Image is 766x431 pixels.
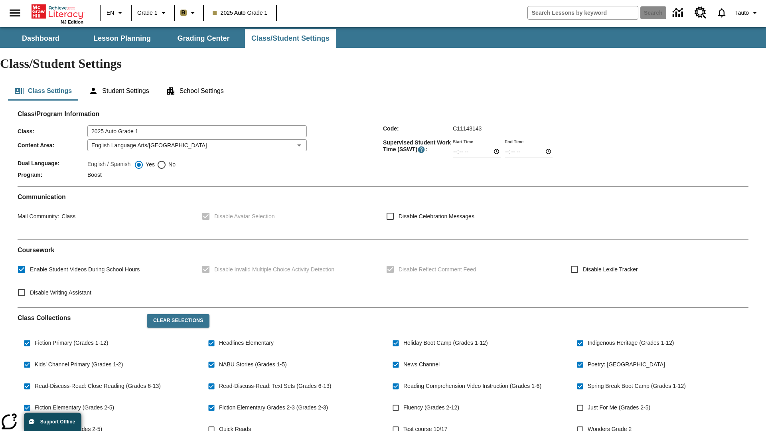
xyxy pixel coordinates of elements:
[18,118,748,180] div: Class/Program Information
[177,6,201,20] button: Boost Class color is light brown. Change class color
[528,6,638,19] input: search field
[583,265,638,274] span: Disable Lexile Tracker
[18,213,59,219] span: Mail Community :
[87,125,307,137] input: Class
[82,29,162,48] button: Lesson Planning
[93,34,151,43] span: Lesson Planning
[399,212,474,221] span: Disable Celebration Messages
[453,138,473,144] label: Start Time
[40,419,75,425] span: Support Offline
[18,110,748,118] h2: Class/Program Information
[213,9,268,17] span: 2025 Auto Grade 1
[177,34,229,43] span: Grading Center
[668,2,690,24] a: Data Center
[214,265,334,274] span: Disable Invalid Multiple Choice Activity Detection
[30,289,91,297] span: Disable Writing Assistant
[711,2,732,23] a: Notifications
[24,413,81,431] button: Support Offline
[1,29,81,48] button: Dashboard
[403,382,541,390] span: Reading Comprehension Video Instruction (Grades 1-6)
[22,34,59,43] span: Dashboard
[137,9,158,17] span: Grade 1
[82,81,155,101] button: Student Settings
[18,142,87,148] span: Content Area :
[245,29,336,48] button: Class/Student Settings
[417,146,425,154] button: Supervised Student Work Time is the timeframe when students can take LevelSet and when lessons ar...
[383,125,453,132] span: Code :
[690,2,711,24] a: Resource Center, Will open in new tab
[61,20,83,24] span: NJ Edition
[403,403,459,412] span: Fluency (Grades 2-12)
[735,9,749,17] span: Tauto
[588,382,686,390] span: Spring Break Boot Camp (Grades 1-12)
[18,160,87,166] span: Dual Language :
[32,3,83,24] div: Home
[18,193,748,233] div: Communication
[588,403,650,412] span: Just For Me (Grades 2-5)
[18,193,748,201] h2: Communication
[107,9,114,17] span: EN
[219,339,274,347] span: Headlines Elementary
[147,314,209,328] button: Clear Selections
[35,382,161,390] span: Read-Discuss-Read: Close Reading (Grades 6-13)
[166,160,176,169] span: No
[219,382,331,390] span: Read-Discuss-Read: Text Sets (Grades 6-13)
[732,6,763,20] button: Profile/Settings
[35,403,114,412] span: Fiction Elementary (Grades 2-5)
[18,246,748,301] div: Coursework
[59,213,75,219] span: Class
[32,4,83,20] a: Home
[35,360,123,369] span: Kids' Channel Primary (Grades 1-2)
[18,314,140,322] h2: Class Collections
[182,8,186,18] span: B
[134,6,172,20] button: Grade: Grade 1, Select a grade
[403,360,440,369] span: News Channel
[87,139,307,151] div: English Language Arts/[GEOGRAPHIC_DATA]
[35,339,108,347] span: Fiction Primary (Grades 1-12)
[87,160,130,170] label: English / Spanish
[160,81,230,101] button: School Settings
[505,138,523,144] label: End Time
[219,360,287,369] span: NABU Stories (Grades 1-5)
[588,360,665,369] span: Poetry: [GEOGRAPHIC_DATA]
[18,128,87,134] span: Class :
[214,212,275,221] span: Disable Avatar Selection
[8,81,758,101] div: Class/Student Settings
[3,1,27,25] button: Open side menu
[87,172,102,178] span: Boost
[18,172,87,178] span: Program :
[8,81,78,101] button: Class Settings
[144,160,155,169] span: Yes
[453,125,482,132] span: C11143143
[403,339,488,347] span: Holiday Boot Camp (Grades 1-12)
[399,265,476,274] span: Disable Reflect Comment Feed
[18,246,748,254] h2: Course work
[251,34,330,43] span: Class/Student Settings
[30,265,140,274] span: Enable Student Videos During School Hours
[588,339,674,347] span: Indigenous Heritage (Grades 1-12)
[164,29,243,48] button: Grading Center
[103,6,128,20] button: Language: EN, Select a language
[383,139,453,154] span: Supervised Student Work Time (SSWT) :
[219,403,328,412] span: Fiction Elementary Grades 2-3 (Grades 2-3)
